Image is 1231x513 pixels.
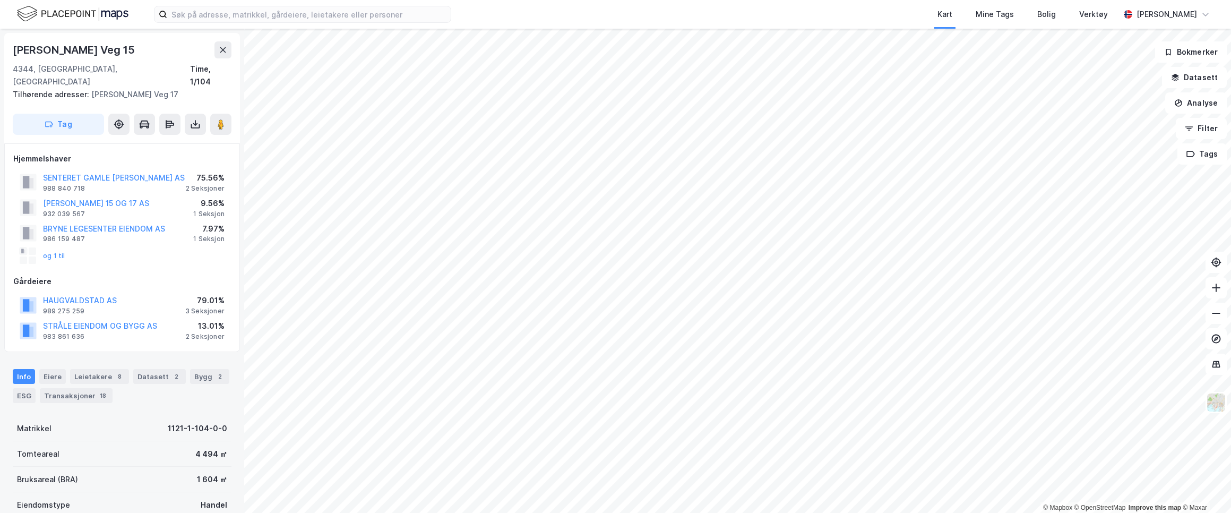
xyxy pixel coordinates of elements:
button: Tags [1177,143,1227,165]
div: Eiere [39,369,66,384]
div: Verktøy [1079,8,1108,21]
div: 18 [98,390,108,401]
div: Leietakere [70,369,129,384]
div: Bygg [190,369,229,384]
a: Mapbox [1043,504,1072,511]
div: 2 Seksjoner [186,332,225,341]
div: 13.01% [186,320,225,332]
div: Mine Tags [976,8,1014,21]
div: [PERSON_NAME] Veg 17 [13,88,223,101]
button: Bokmerker [1155,41,1227,63]
div: Kart [937,8,952,21]
button: Analyse [1165,92,1227,114]
img: logo.f888ab2527a4732fd821a326f86c7f29.svg [17,5,128,23]
div: 9.56% [193,197,225,210]
div: 79.01% [185,294,225,307]
div: Bruksareal (BRA) [17,473,78,486]
div: 4344, [GEOGRAPHIC_DATA], [GEOGRAPHIC_DATA] [13,63,190,88]
div: 8 [114,371,125,382]
img: Z [1206,392,1226,413]
div: 989 275 259 [43,307,84,315]
div: Eiendomstype [17,499,70,511]
div: 1 Seksjon [193,210,225,218]
div: Hjemmelshaver [13,152,231,165]
iframe: Chat Widget [1178,462,1231,513]
button: Datasett [1162,67,1227,88]
div: Transaksjoner [40,388,113,403]
a: Improve this map [1129,504,1181,511]
a: OpenStreetMap [1074,504,1126,511]
div: 4 494 ㎡ [195,448,227,460]
span: Tilhørende adresser: [13,90,91,99]
div: 988 840 718 [43,184,85,193]
div: 75.56% [186,172,225,184]
div: 7.97% [193,223,225,235]
div: Matrikkel [17,422,51,435]
input: Søk på adresse, matrikkel, gårdeiere, leietakere eller personer [167,6,451,22]
button: Filter [1176,118,1227,139]
div: Gårdeiere [13,275,231,288]
div: 1 Seksjon [193,235,225,243]
div: Bolig [1037,8,1056,21]
div: Time, 1/104 [190,63,231,88]
div: 3 Seksjoner [185,307,225,315]
div: 1121-1-104-0-0 [168,422,227,435]
div: 2 [171,371,182,382]
div: [PERSON_NAME] [1137,8,1197,21]
div: Kontrollprogram for chat [1178,462,1231,513]
div: Info [13,369,35,384]
button: Tag [13,114,104,135]
div: 986 159 487 [43,235,85,243]
div: 932 039 567 [43,210,85,218]
div: 983 861 636 [43,332,84,341]
div: 2 Seksjoner [186,184,225,193]
div: 2 [214,371,225,382]
div: Handel [201,499,227,511]
div: [PERSON_NAME] Veg 15 [13,41,137,58]
div: 1 604 ㎡ [197,473,227,486]
div: ESG [13,388,36,403]
div: Datasett [133,369,186,384]
div: Tomteareal [17,448,59,460]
